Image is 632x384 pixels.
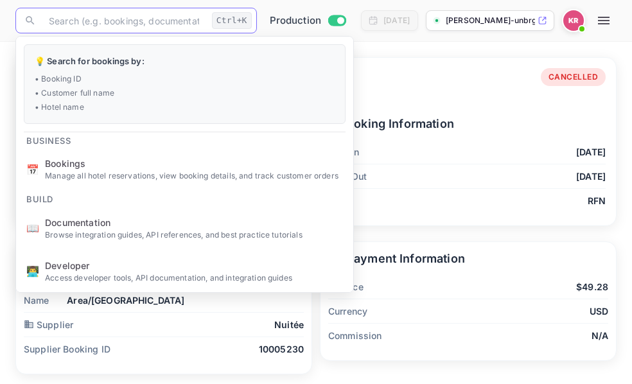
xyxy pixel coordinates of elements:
[212,12,252,29] div: Ctrl+K
[383,15,410,26] div: [DATE]
[328,304,367,318] p: Currency
[35,87,335,99] p: • Customer full name
[26,220,39,236] p: 📖
[16,128,81,148] span: Business
[35,73,335,85] p: • Booking ID
[328,250,608,267] p: Payment Information
[576,280,608,293] p: $49.28
[26,162,39,177] p: 📅
[576,145,606,159] p: [DATE]
[576,170,606,183] p: [DATE]
[35,101,335,113] p: • Hotel name
[274,318,304,331] p: Nuitée
[259,342,304,356] p: 10005230
[24,342,110,356] p: Supplier Booking ID
[16,186,64,207] span: Build
[35,55,335,68] p: 💡 Search for bookings by:
[590,304,608,318] p: USD
[588,194,606,207] p: RFN
[328,329,382,342] p: Commission
[24,280,67,307] p: Hotel Name
[45,170,343,182] p: Manage all hotel reservations, view booking details, and track customer orders
[321,115,606,132] p: Booking Information
[26,263,39,279] p: 👨‍💻
[446,15,535,26] p: [PERSON_NAME]-unbrg.[PERSON_NAME]...
[45,259,343,272] span: Developer
[45,272,343,284] p: Access developer tools, API documentation, and integration guides
[541,71,606,83] span: CANCELLED
[265,13,351,28] div: Switch to Sandbox mode
[270,13,322,28] span: Production
[45,229,343,241] p: Browse integration guides, API references, and best practice tutorials
[592,329,608,342] p: N/A
[563,10,584,31] img: Kobus Roux
[41,8,207,33] input: Search (e.g. bookings, documentation)
[67,280,304,307] p: Travelodge by Wyndham Savannah Area/[GEOGRAPHIC_DATA]
[45,216,343,229] span: Documentation
[24,318,73,331] p: Supplier
[45,157,343,170] span: Bookings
